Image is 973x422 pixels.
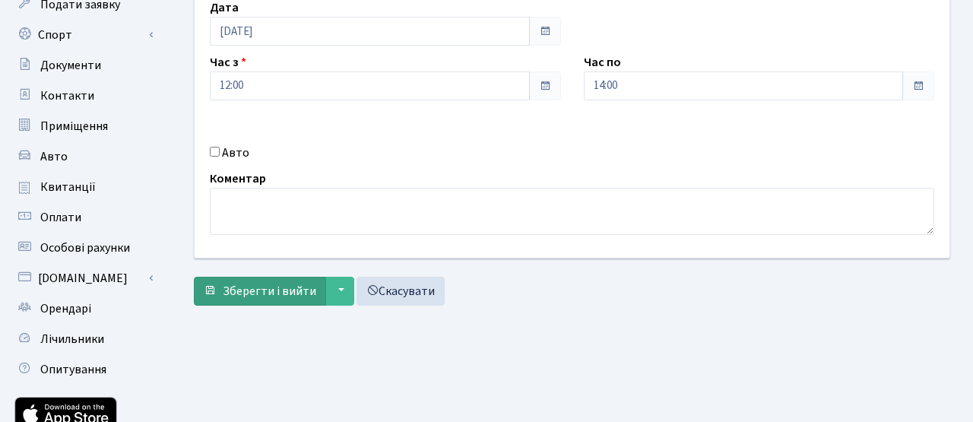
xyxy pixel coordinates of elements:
[40,179,96,195] span: Квитанції
[40,331,104,347] span: Лічильники
[8,141,160,172] a: Авто
[40,240,130,256] span: Особові рахунки
[8,81,160,111] a: Контакти
[40,87,94,104] span: Контакти
[210,170,266,188] label: Коментар
[8,111,160,141] a: Приміщення
[8,172,160,202] a: Квитанції
[40,118,108,135] span: Приміщення
[8,354,160,385] a: Опитування
[357,277,445,306] a: Скасувати
[8,20,160,50] a: Спорт
[40,361,106,378] span: Опитування
[40,300,91,317] span: Орендарі
[8,324,160,354] a: Лічильники
[210,53,246,71] label: Час з
[584,53,621,71] label: Час по
[8,293,160,324] a: Орендарі
[8,233,160,263] a: Особові рахунки
[222,144,249,162] label: Авто
[194,277,326,306] button: Зберегти і вийти
[40,148,68,165] span: Авто
[223,283,316,300] span: Зберегти і вийти
[8,263,160,293] a: [DOMAIN_NAME]
[40,57,101,74] span: Документи
[8,50,160,81] a: Документи
[8,202,160,233] a: Оплати
[40,209,81,226] span: Оплати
